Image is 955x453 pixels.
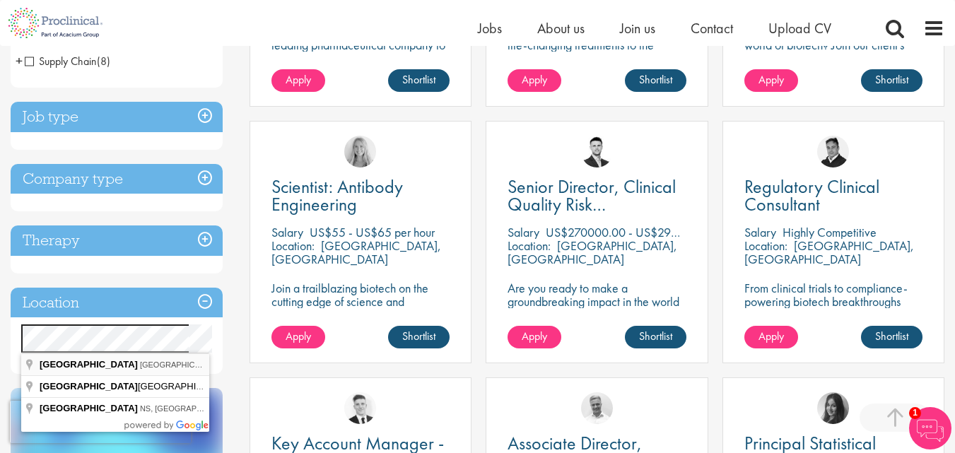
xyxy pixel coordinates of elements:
span: + [16,50,23,71]
a: Shortlist [861,69,922,92]
span: Location: [744,237,787,254]
span: Apply [286,329,311,343]
span: Apply [758,329,784,343]
h3: Therapy [11,225,223,256]
span: (8) [97,54,110,69]
span: Apply [522,72,547,87]
span: Salary [744,224,776,240]
a: Upload CV [768,19,831,37]
a: Contact [691,19,733,37]
img: Nicolas Daniel [344,392,376,424]
span: NS, [GEOGRAPHIC_DATA] [140,404,236,413]
p: US$270000.00 - US$290000.00 per annum [546,224,770,240]
a: Apply [271,69,325,92]
img: Heidi Hennigan [817,392,849,424]
a: Shortlist [625,69,686,92]
a: Apply [271,326,325,348]
span: Location: [271,237,315,254]
span: Scientist: Antibody Engineering [271,175,403,216]
a: Jobs [478,19,502,37]
span: [GEOGRAPHIC_DATA], [GEOGRAPHIC_DATA] [140,360,306,369]
a: Apply [508,326,561,348]
a: Shortlist [625,326,686,348]
span: Regulatory Clinical Consultant [744,175,879,216]
span: Location: [508,237,551,254]
p: Join a trailblazing biotech on the cutting edge of science and technology and make a change in th... [271,281,450,335]
p: [GEOGRAPHIC_DATA], [GEOGRAPHIC_DATA] [271,237,441,267]
a: Regulatory Clinical Consultant [744,178,922,213]
span: Senior Director, Clinical Quality Risk Management [508,175,676,234]
span: [GEOGRAPHIC_DATA] [40,403,138,413]
span: Apply [758,72,784,87]
a: Shortlist [388,69,450,92]
a: About us [537,19,585,37]
img: Joshua Bye [581,392,613,424]
span: Supply Chain [25,54,110,69]
a: Apply [744,69,798,92]
a: Apply [744,326,798,348]
p: [GEOGRAPHIC_DATA], [GEOGRAPHIC_DATA] [508,237,677,267]
a: Join us [620,19,655,37]
span: Salary [271,224,303,240]
img: Joshua Godden [581,136,613,167]
img: Chatbot [909,407,951,449]
p: US$55 - US$65 per hour [310,224,435,240]
h3: Location [11,288,223,318]
span: 1 [909,407,921,419]
iframe: reCAPTCHA [10,401,191,443]
img: Peter Duvall [817,136,849,167]
a: Scientist: Antibody Engineering [271,178,450,213]
span: [GEOGRAPHIC_DATA] [40,359,138,370]
p: Are you ready to make a groundbreaking impact in the world of biotechnology? Join a growing compa... [508,281,686,348]
a: Senior Director, Clinical Quality Risk Management [508,178,686,213]
span: Apply [286,72,311,87]
p: Highly Competitive [783,224,877,240]
h3: Job type [11,102,223,132]
span: Supply Chain [25,54,97,69]
a: Shortlist [388,326,450,348]
h3: Company type [11,164,223,194]
a: Shortlist [861,326,922,348]
p: [GEOGRAPHIC_DATA], [GEOGRAPHIC_DATA] [744,237,914,267]
span: Apply [522,329,547,343]
span: Salary [508,224,539,240]
a: Apply [508,69,561,92]
img: Shannon Briggs [344,136,376,167]
span: [GEOGRAPHIC_DATA] [40,381,138,392]
p: From clinical trials to compliance-powering biotech breakthroughs remotely, where precision meets... [744,281,922,335]
span: [GEOGRAPHIC_DATA] [40,381,235,392]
